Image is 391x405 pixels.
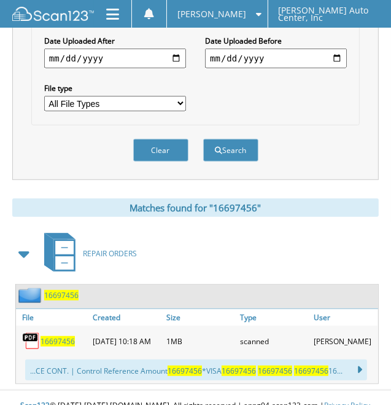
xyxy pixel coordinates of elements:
[44,83,186,93] label: File type
[205,36,347,46] label: Date Uploaded Before
[25,360,367,380] div: ...CE CONT. | Control Reference Amount *VISA 16...
[44,36,186,46] label: Date Uploaded After
[311,329,384,353] div: [PERSON_NAME]
[237,329,311,353] div: scanned
[203,139,258,162] button: Search
[37,229,137,278] a: REPAIR ORDERS
[237,309,311,326] a: Type
[22,332,41,350] img: PDF.png
[41,336,75,347] a: 16697456
[222,366,256,376] span: 16697456
[44,49,186,68] input: start
[83,248,137,259] span: REPAIR ORDERS
[163,309,237,326] a: Size
[168,366,202,376] span: 16697456
[18,288,44,303] img: folder2.png
[12,199,379,217] div: Matches found for "16697456"
[258,366,292,376] span: 16697456
[163,329,237,353] div: 1MB
[90,329,163,353] div: [DATE] 10:18 AM
[44,290,79,301] a: 16697456
[311,309,384,326] a: User
[16,309,90,326] a: File
[133,139,188,162] button: Clear
[278,7,381,22] span: [PERSON_NAME] Auto Center, Inc
[12,7,94,22] img: scan123-logo-white.svg
[90,309,163,326] a: Created
[177,10,246,18] span: [PERSON_NAME]
[294,366,328,376] span: 16697456
[205,49,347,68] input: end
